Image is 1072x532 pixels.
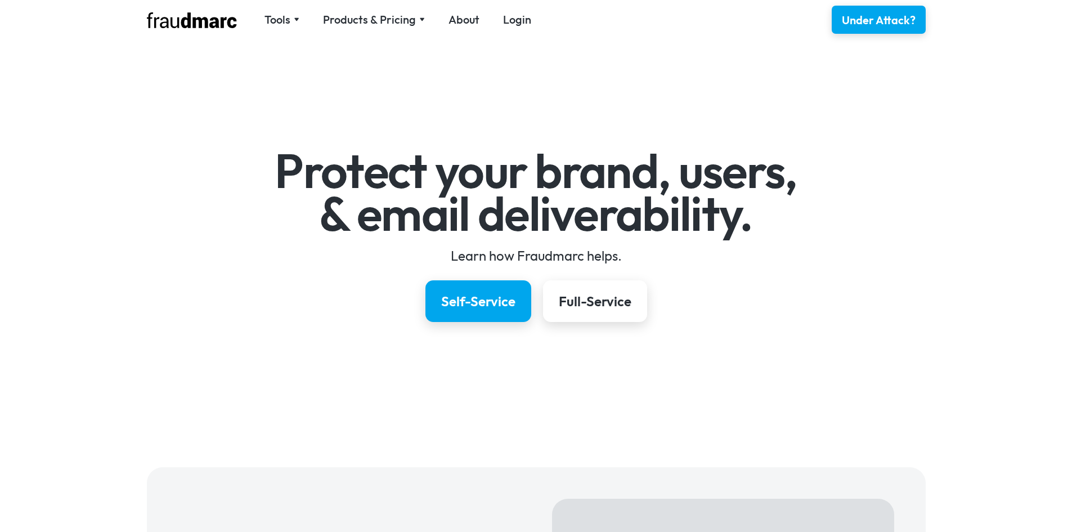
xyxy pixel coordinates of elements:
[209,247,863,265] div: Learn how Fraudmarc helps.
[323,12,425,28] div: Products & Pricing
[264,12,290,28] div: Tools
[543,280,647,322] a: Full-Service
[559,292,631,310] div: Full-Service
[441,292,515,310] div: Self-Service
[323,12,416,28] div: Products & Pricing
[503,12,531,28] a: Login
[448,12,479,28] a: About
[842,12,916,28] div: Under Attack?
[425,280,531,322] a: Self-Service
[209,150,863,235] h1: Protect your brand, users, & email deliverability.
[264,12,299,28] div: Tools
[832,6,926,34] a: Under Attack?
